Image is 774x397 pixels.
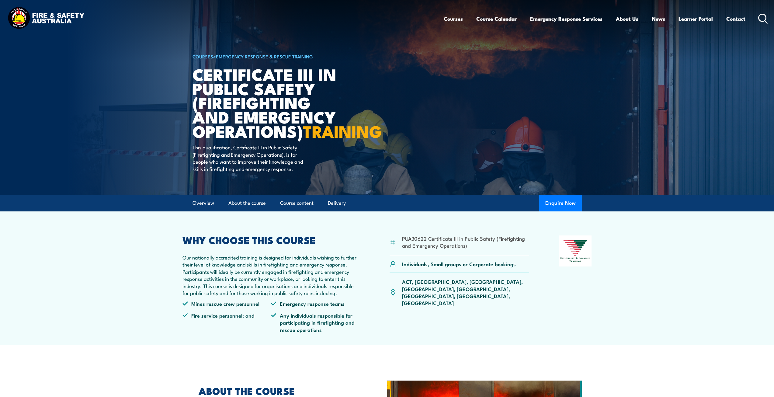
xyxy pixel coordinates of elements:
a: News [652,11,665,27]
a: About the course [228,195,266,211]
h2: WHY CHOOSE THIS COURSE [182,235,360,244]
li: PUA30622 Certificate III in Public Safety (Firefighting and Emergency Operations) [402,235,529,249]
a: Overview [193,195,214,211]
button: Enquire Now [539,195,582,211]
a: Courses [444,11,463,27]
h6: > [193,53,343,60]
li: Fire service personnel; and [182,312,271,333]
li: Any individuals responsible for participating in firefighting and rescue operations [271,312,360,333]
h1: Certificate III in Public Safety (Firefighting and Emergency Operations) [193,67,343,138]
a: Delivery [328,195,346,211]
li: Emergency response teams [271,300,360,307]
a: Contact [726,11,745,27]
p: Our nationally accredited training is designed for individuals wishing to further their level of ... [182,254,360,296]
a: Emergency Response & Rescue Training [216,53,313,60]
a: COURSES [193,53,213,60]
strong: TRAINING [303,118,382,143]
p: This qualification, Certificate III in Public Safety (Firefighting and Emergency Operations), is ... [193,144,304,172]
a: About Us [616,11,638,27]
p: ACT, [GEOGRAPHIC_DATA], [GEOGRAPHIC_DATA], [GEOGRAPHIC_DATA], [GEOGRAPHIC_DATA], [GEOGRAPHIC_DATA... [402,278,529,307]
p: Individuals, Small groups or Corporate bookings [402,260,516,267]
img: Nationally Recognised Training logo. [559,235,592,266]
a: Course content [280,195,314,211]
a: Learner Portal [679,11,713,27]
li: Mines rescue crew personnel [182,300,271,307]
a: Emergency Response Services [530,11,602,27]
a: Course Calendar [476,11,517,27]
h2: ABOUT THE COURSE [199,386,359,395]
